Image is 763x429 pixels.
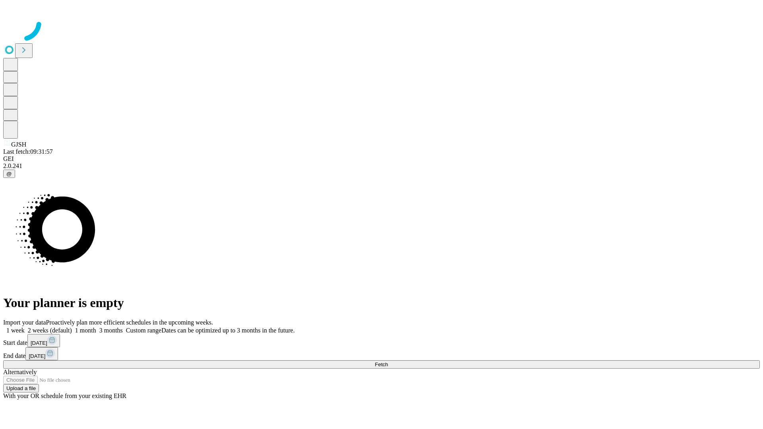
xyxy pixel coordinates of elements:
[3,384,39,392] button: Upload a file
[3,319,46,326] span: Import your data
[3,296,760,310] h1: Your planner is empty
[3,155,760,162] div: GEI
[11,141,26,148] span: GJSH
[161,327,294,334] span: Dates can be optimized up to 3 months in the future.
[3,334,760,347] div: Start date
[126,327,161,334] span: Custom range
[3,148,53,155] span: Last fetch: 09:31:57
[3,170,15,178] button: @
[46,319,213,326] span: Proactively plan more efficient schedules in the upcoming weeks.
[27,334,60,347] button: [DATE]
[3,162,760,170] div: 2.0.241
[29,353,45,359] span: [DATE]
[3,369,37,375] span: Alternatively
[3,360,760,369] button: Fetch
[3,347,760,360] div: End date
[25,347,58,360] button: [DATE]
[6,327,25,334] span: 1 week
[3,392,126,399] span: With your OR schedule from your existing EHR
[75,327,96,334] span: 1 month
[31,340,47,346] span: [DATE]
[375,361,388,367] span: Fetch
[6,171,12,177] span: @
[28,327,72,334] span: 2 weeks (default)
[99,327,123,334] span: 3 months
